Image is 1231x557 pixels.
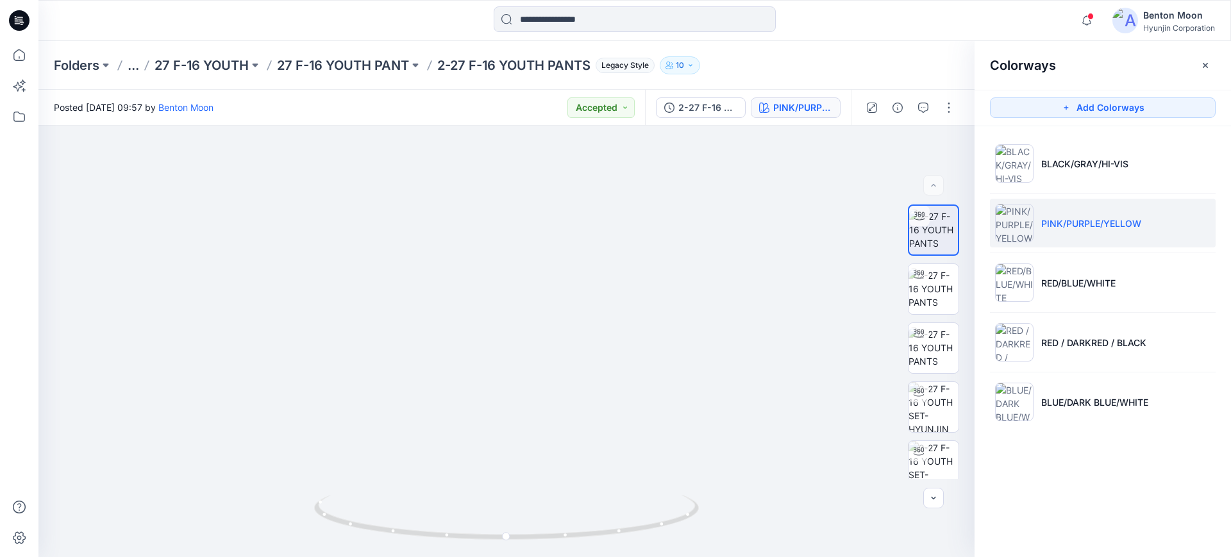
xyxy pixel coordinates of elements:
button: Legacy Style [590,56,655,74]
button: PINK/PURPLE/YELLOW [751,97,841,118]
a: 27 F-16 YOUTH PANT [277,56,409,74]
button: 2-27 F-16 YOUTH PANTS [656,97,746,118]
button: ... [128,56,139,74]
button: Add Colorways [990,97,1216,118]
img: BLACK/GRAY/HI-VIS [995,144,1034,183]
p: 10 [676,58,684,72]
p: BLUE/DARK BLUE/WHITE [1041,395,1148,409]
img: 2-27 F-16 YOUTH PANTS [909,328,959,368]
div: Hyunjin Corporation [1143,23,1215,33]
img: PINK/PURPLE/YELLOW [995,204,1034,242]
img: 2-27 F-16 YOUTH PANTS [909,210,958,250]
button: 10 [660,56,700,74]
img: RED / DARKRED / BLACK [995,323,1034,362]
img: 2-27 F-16 YOUTH SET-HYUNJIN [909,382,959,432]
p: BLACK/GRAY/HI-VIS [1041,157,1128,170]
img: 2-27 F-16 YOUTH SET-HYUNJIN [909,441,959,491]
p: 2-27 F-16 YOUTH PANTS [437,56,590,74]
span: Legacy Style [596,58,655,73]
button: Details [887,97,908,118]
p: RED/BLUE/WHITE [1041,276,1116,290]
p: RED / DARKRED / BLACK [1041,336,1146,349]
img: RED/BLUE/WHITE [995,263,1034,302]
span: Posted [DATE] 09:57 by [54,101,214,114]
h2: Colorways [990,58,1056,73]
p: PINK/PURPLE/YELLOW [1041,217,1141,230]
div: 2-27 F-16 YOUTH PANTS [678,101,737,115]
div: Benton Moon [1143,8,1215,23]
img: avatar [1112,8,1138,33]
div: PINK/PURPLE/YELLOW [773,101,832,115]
a: Benton Moon [158,102,214,113]
img: BLUE/DARK BLUE/WHITE [995,383,1034,421]
img: 2-27 F-16 YOUTH PANTS [909,269,959,309]
a: Folders [54,56,99,74]
a: 27 F-16 YOUTH [155,56,249,74]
